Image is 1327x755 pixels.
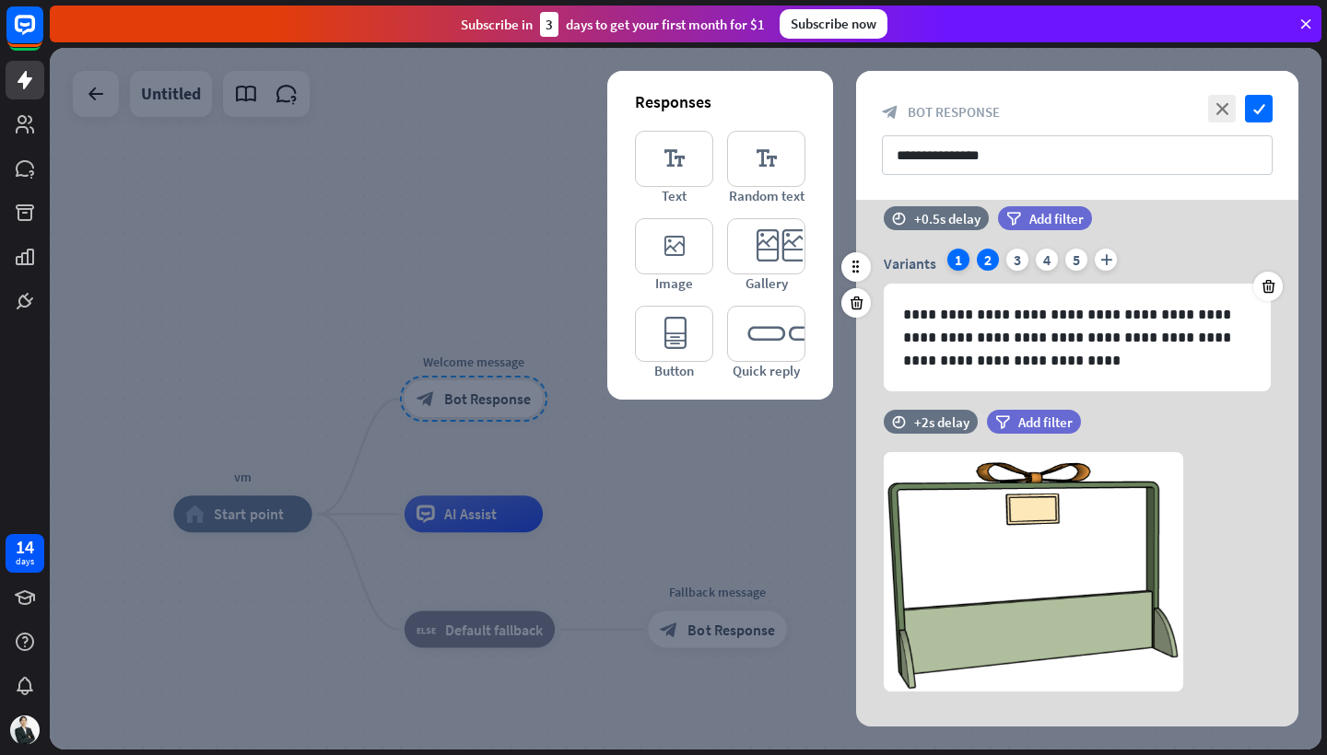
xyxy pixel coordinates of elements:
[1029,210,1084,227] span: Add filter
[1006,212,1021,226] i: filter
[461,12,765,37] div: Subscribe in days to get your first month for $1
[884,452,1183,691] img: preview
[1065,249,1087,271] div: 5
[6,534,44,573] a: 14 days
[1245,95,1273,122] i: check
[947,249,969,271] div: 1
[1208,95,1236,122] i: close
[1036,249,1058,271] div: 4
[892,415,906,428] i: time
[540,12,558,37] div: 3
[882,104,898,121] i: block_bot_response
[995,415,1010,429] i: filter
[1095,249,1117,271] i: plus
[1006,249,1028,271] div: 3
[908,103,1000,121] span: Bot Response
[977,249,999,271] div: 2
[16,555,34,568] div: days
[892,212,906,225] i: time
[914,210,981,227] div: +0.5s delay
[884,254,936,273] span: Variants
[780,9,887,39] div: Subscribe now
[1018,413,1073,431] span: Add filter
[15,7,70,63] button: Open LiveChat chat widget
[16,539,34,555] div: 14
[914,413,969,431] div: +2s delay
